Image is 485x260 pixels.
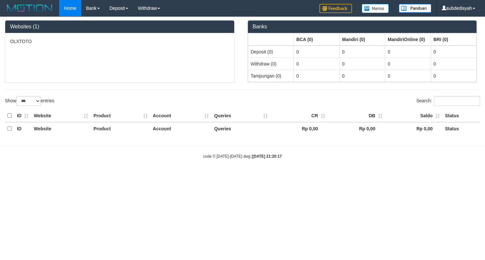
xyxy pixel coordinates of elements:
th: ID [14,109,31,122]
th: Product [91,122,150,135]
th: Account [150,122,212,135]
td: 0 [294,58,340,70]
th: Product [91,109,150,122]
th: Rp 0,00 [328,122,385,135]
td: Deposit (0) [248,46,294,58]
th: ID [14,122,31,135]
label: Show entries [5,96,54,106]
th: Queries [211,122,270,135]
th: Group: activate to sort column ascending [431,33,477,46]
p: OLXTOTO [10,38,229,45]
td: 0 [385,70,431,82]
th: Saldo [385,109,442,122]
td: 0 [294,46,340,58]
th: Group: activate to sort column ascending [339,33,385,46]
td: 0 [385,58,431,70]
th: Rp 0,00 [270,122,328,135]
th: Rp 0,00 [385,122,442,135]
label: Search: [416,96,480,106]
select: Showentries [16,96,41,106]
th: Group: activate to sort column ascending [294,33,340,46]
th: Website [31,122,91,135]
input: Search: [434,96,480,106]
img: Feedback.jpg [319,4,352,13]
td: 0 [339,46,385,58]
th: Status [442,122,480,135]
strong: [DATE] 21:20:17 [252,154,282,159]
th: Group: activate to sort column ascending [248,33,294,46]
th: Account [150,109,212,122]
th: Group: activate to sort column ascending [385,33,431,46]
td: 0 [431,70,477,82]
td: 0 [294,70,340,82]
img: MOTION_logo.png [5,3,54,13]
td: Withdraw (0) [248,58,294,70]
h3: Websites (1) [10,24,229,30]
th: Queries [211,109,270,122]
th: Status [442,109,480,122]
td: Tampungan (0) [248,70,294,82]
td: 0 [339,70,385,82]
td: 0 [431,58,477,70]
img: panduan.png [399,4,431,13]
th: Website [31,109,91,122]
td: 0 [431,46,477,58]
td: 0 [385,46,431,58]
h3: Banks [253,24,472,30]
td: 0 [339,58,385,70]
small: code © [DATE]-[DATE] dwg | [203,154,282,159]
img: Button%20Memo.svg [362,4,389,13]
th: DB [328,109,385,122]
th: CR [270,109,328,122]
